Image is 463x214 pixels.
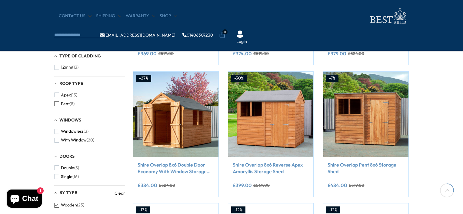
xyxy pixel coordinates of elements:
del: £519.00 [158,51,174,56]
a: [EMAIL_ADDRESS][DOMAIN_NAME] [100,33,175,37]
img: Shire Overlap 8x6 Reverse Apex Amaryllis Storage Shed - Best Shed [228,72,314,157]
span: Pent [61,101,70,106]
a: 0 [219,32,225,38]
span: Double [61,165,74,170]
del: £524.00 [348,51,364,56]
span: (13) [72,65,78,70]
div: -27% [136,75,151,82]
ins: £484.00 [328,183,347,188]
span: (23) [77,203,84,208]
a: Shire Overlap Pent 8x6 Storage Shed [328,161,404,175]
del: £524.00 [159,183,175,187]
div: -7% [326,75,338,82]
span: Roof Type [59,81,83,86]
button: 12mm [54,63,78,72]
button: Windowless [54,127,88,136]
span: 12mm [61,65,72,70]
span: Doors [59,154,75,159]
img: Shire Overlap Pent 8x6 Storage Shed - Best Shed [323,72,408,157]
span: Wooden [61,203,77,208]
img: User Icon [236,31,244,38]
ins: £384.00 [138,183,157,188]
a: Shire Overlap 8x6 Reverse Apex Amaryllis Storage Shed [233,161,309,175]
img: Shire Overlap 8x6 Double Door Economy With Window Storage Shed - Best Shed [133,72,218,157]
span: 0 [222,29,228,34]
span: Type of Cladding [59,53,101,59]
span: Windowless [61,129,84,134]
button: Apex [54,91,77,99]
div: -12% [231,206,245,214]
a: CONTACT US [59,13,92,19]
inbox-online-store-chat: Shopify online store chat [5,190,44,209]
div: -12% [326,206,340,214]
div: -13% [136,206,150,214]
button: Single [54,172,79,181]
del: £519.00 [349,183,364,187]
ins: £369.00 [138,51,157,56]
a: 01406307230 [182,33,213,37]
del: £569.00 [253,183,270,187]
span: With Window [61,138,87,143]
span: Apex [61,92,71,98]
button: Pent [54,99,75,108]
a: Login [236,39,247,45]
div: -30% [231,75,247,82]
span: Single [61,174,72,179]
img: logo [366,6,409,26]
ins: £374.00 [233,51,252,56]
span: By Type [59,190,77,195]
button: Wooden [54,201,84,209]
span: (16) [72,174,79,179]
span: (8) [70,101,75,106]
span: (20) [87,138,94,143]
span: (5) [74,165,79,170]
a: Shop [160,13,177,19]
a: Shire Overlap 8x6 Double Door Economy With Window Storage Shed [138,161,214,175]
span: Windows [59,117,81,123]
span: (3) [84,129,88,134]
a: Warranty [126,13,155,19]
span: (13) [71,92,77,98]
del: £519.00 [253,51,269,56]
a: Shipping [96,13,121,19]
a: Clear [115,190,125,196]
button: Double [54,164,79,172]
ins: £379.00 [328,51,346,56]
button: With Window [54,136,94,144]
ins: £399.00 [233,183,252,188]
